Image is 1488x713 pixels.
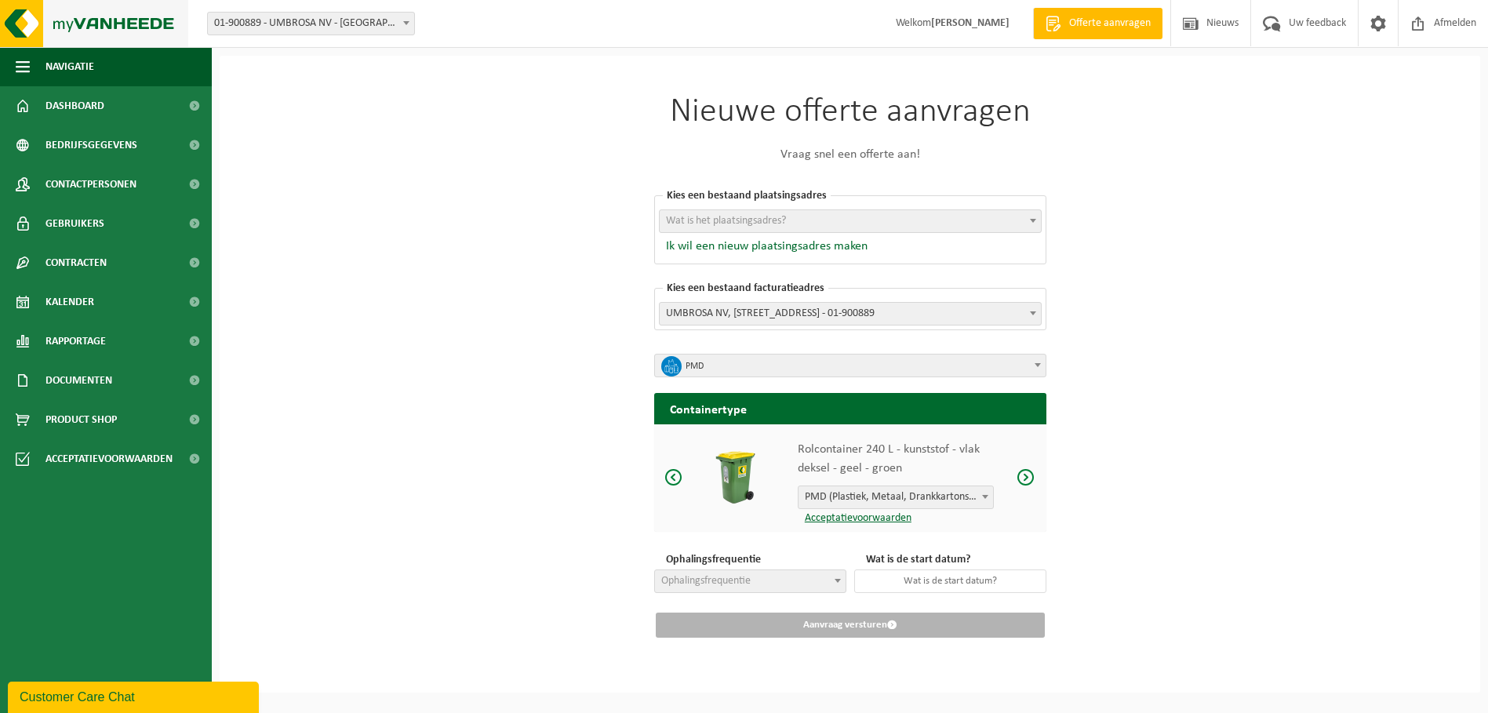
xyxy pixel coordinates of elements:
[207,12,415,35] span: 01-900889 - UMBROSA NV - ROESELARE
[854,569,1046,593] input: Wat is de start datum?
[661,575,751,587] span: Ophalingsfrequentie
[706,448,765,507] img: Rolcontainer 240 L - kunststof - vlak deksel - geel - groen
[663,282,828,294] span: Kies een bestaand facturatieadres
[45,204,104,243] span: Gebruikers
[662,551,846,568] p: Ophalingsfrequentie
[45,86,104,126] span: Dashboard
[798,486,994,509] span: PMD (Plastiek, Metaal, Drankkartons) (bedrijven)
[798,440,994,478] p: Rolcontainer 240 L - kunststof - vlak deksel - geel - groen
[798,512,911,524] a: Acceptatievoorwaarden
[656,613,1045,638] button: Aanvraag versturen
[931,17,1010,29] strong: [PERSON_NAME]
[654,95,1046,129] h1: Nieuwe offerte aanvragen
[659,238,868,254] button: Ik wil een nieuw plaatsingsadres maken
[45,47,94,86] span: Navigatie
[1065,16,1155,31] span: Offerte aanvragen
[686,355,1026,377] span: PMD
[45,126,137,165] span: Bedrijfsgegevens
[654,393,1046,424] h2: Containertype
[862,551,1046,568] p: Wat is de start datum?
[45,361,112,400] span: Documenten
[1033,8,1162,39] a: Offerte aanvragen
[666,215,786,227] span: Wat is het plaatsingsadres?
[659,302,1042,326] span: UMBROSA NV, BEVERSESTEENWEG 565B, ROESELARE, 0434.309.481 - 01-900889
[45,243,107,282] span: Contracten
[45,439,173,478] span: Acceptatievoorwaarden
[45,400,117,439] span: Product Shop
[660,303,1041,325] span: UMBROSA NV, BEVERSESTEENWEG 565B, ROESELARE, 0434.309.481 - 01-900889
[45,282,94,322] span: Kalender
[799,486,993,508] span: PMD (Plastiek, Metaal, Drankkartons) (bedrijven)
[8,678,262,713] iframe: chat widget
[45,165,136,204] span: Contactpersonen
[655,355,1046,378] span: PMD
[663,190,831,202] span: Kies een bestaand plaatsingsadres
[654,145,1046,164] p: Vraag snel een offerte aan!
[45,322,106,361] span: Rapportage
[654,354,1046,377] span: PMD
[208,13,414,35] span: 01-900889 - UMBROSA NV - ROESELARE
